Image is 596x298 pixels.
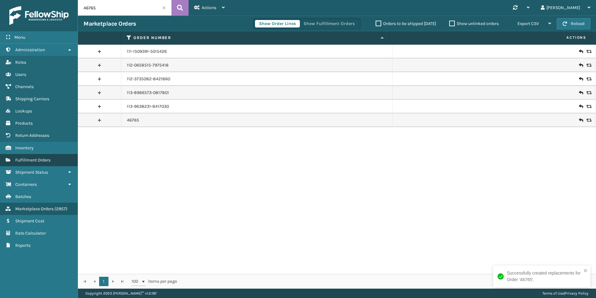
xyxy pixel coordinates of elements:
a: 112-0658515-7975418 [127,62,169,68]
span: Menu [14,35,25,40]
i: Create Return Label [579,117,583,123]
span: Marketplace Orders [15,206,54,211]
span: Shipment Cost [15,218,44,224]
span: Inventory [15,145,34,151]
label: Orders to be shipped [DATE] [376,21,436,26]
div: 1 - 6 of 6 items [186,278,589,285]
a: 112-3735082-8421860 [127,76,170,82]
span: Products [15,121,33,126]
span: items per page [132,277,177,286]
p: Copyright 2023 [PERSON_NAME]™ v 1.0.187 [85,289,157,298]
span: Actions [202,5,216,10]
i: Replace [586,49,590,54]
span: Administration [15,47,45,52]
span: Users [15,72,26,77]
i: Replace [586,118,590,122]
span: Return Addresses [15,133,49,138]
a: 111-1509391-5015426 [127,48,167,55]
span: Containers [15,182,37,187]
i: Create Return Label [579,90,583,96]
span: Shipping Carriers [15,96,49,102]
i: Replace [586,91,590,95]
span: Lookups [15,108,32,114]
span: Channels [15,84,34,89]
i: Replace [586,104,590,109]
i: Replace [586,63,590,67]
a: 46765 [127,117,139,123]
label: Order Number [133,35,378,41]
a: 113-9638231-8417030 [127,103,169,110]
a: 113-8966573-0817801 [127,90,169,96]
button: Reload [557,18,590,29]
button: Show Order Lines [255,20,300,27]
span: Reports [15,243,31,248]
span: Rate Calculator [15,231,46,236]
i: Create Return Label [579,76,583,82]
button: Show Fulfillment Orders [300,20,359,27]
i: Create Return Label [579,62,583,68]
a: 1 [99,277,108,286]
span: Actions [392,32,590,43]
span: Roles [15,60,26,65]
i: Create Return Label [579,48,583,55]
span: Fulfillment Orders [15,157,50,163]
i: Create Return Label [579,103,583,110]
span: 100 [132,278,141,285]
span: Export CSV [517,21,539,26]
label: Show unlinked orders [449,21,499,26]
img: logo [9,6,69,25]
h3: Marketplace Orders [84,20,136,27]
div: Successfully created replacements for Order '46765'. [507,270,582,283]
span: ( 2957 ) [55,206,67,211]
span: Batches [15,194,31,199]
button: close [584,268,588,274]
span: Shipment Status [15,170,48,175]
i: Replace [586,77,590,81]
